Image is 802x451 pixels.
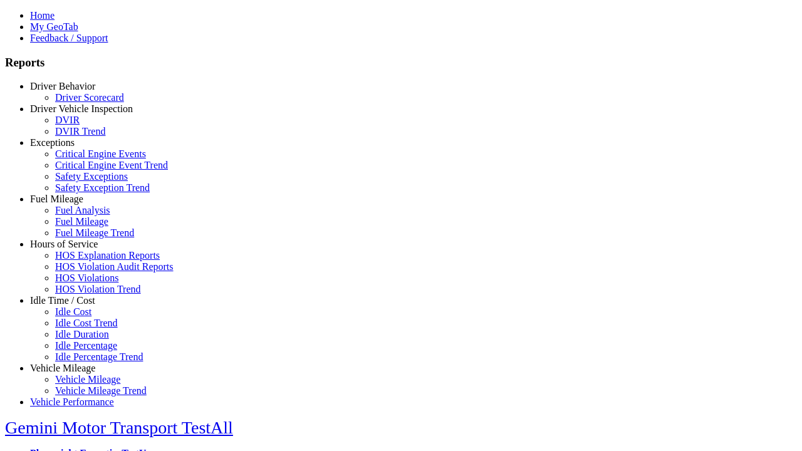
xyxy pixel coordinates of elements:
[55,250,160,261] a: HOS Explanation Reports
[5,56,797,70] h3: Reports
[30,21,78,32] a: My GeoTab
[55,284,141,294] a: HOS Violation Trend
[30,194,83,204] a: Fuel Mileage
[55,227,134,238] a: Fuel Mileage Trend
[55,374,120,385] a: Vehicle Mileage
[55,306,91,317] a: Idle Cost
[30,239,98,249] a: Hours of Service
[30,10,55,21] a: Home
[55,340,117,351] a: Idle Percentage
[30,397,114,407] a: Vehicle Performance
[55,126,105,137] a: DVIR Trend
[55,351,143,362] a: Idle Percentage Trend
[30,137,75,148] a: Exceptions
[55,385,147,396] a: Vehicle Mileage Trend
[55,182,150,193] a: Safety Exception Trend
[55,92,124,103] a: Driver Scorecard
[55,115,80,125] a: DVIR
[55,329,109,340] a: Idle Duration
[30,295,95,306] a: Idle Time / Cost
[55,216,108,227] a: Fuel Mileage
[30,103,133,114] a: Driver Vehicle Inspection
[55,261,174,272] a: HOS Violation Audit Reports
[55,318,118,328] a: Idle Cost Trend
[55,205,110,215] a: Fuel Analysis
[55,272,118,283] a: HOS Violations
[55,160,168,170] a: Critical Engine Event Trend
[55,171,128,182] a: Safety Exceptions
[55,148,146,159] a: Critical Engine Events
[30,363,95,373] a: Vehicle Mileage
[30,81,95,91] a: Driver Behavior
[30,33,108,43] a: Feedback / Support
[5,418,233,437] a: Gemini Motor Transport TestAll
